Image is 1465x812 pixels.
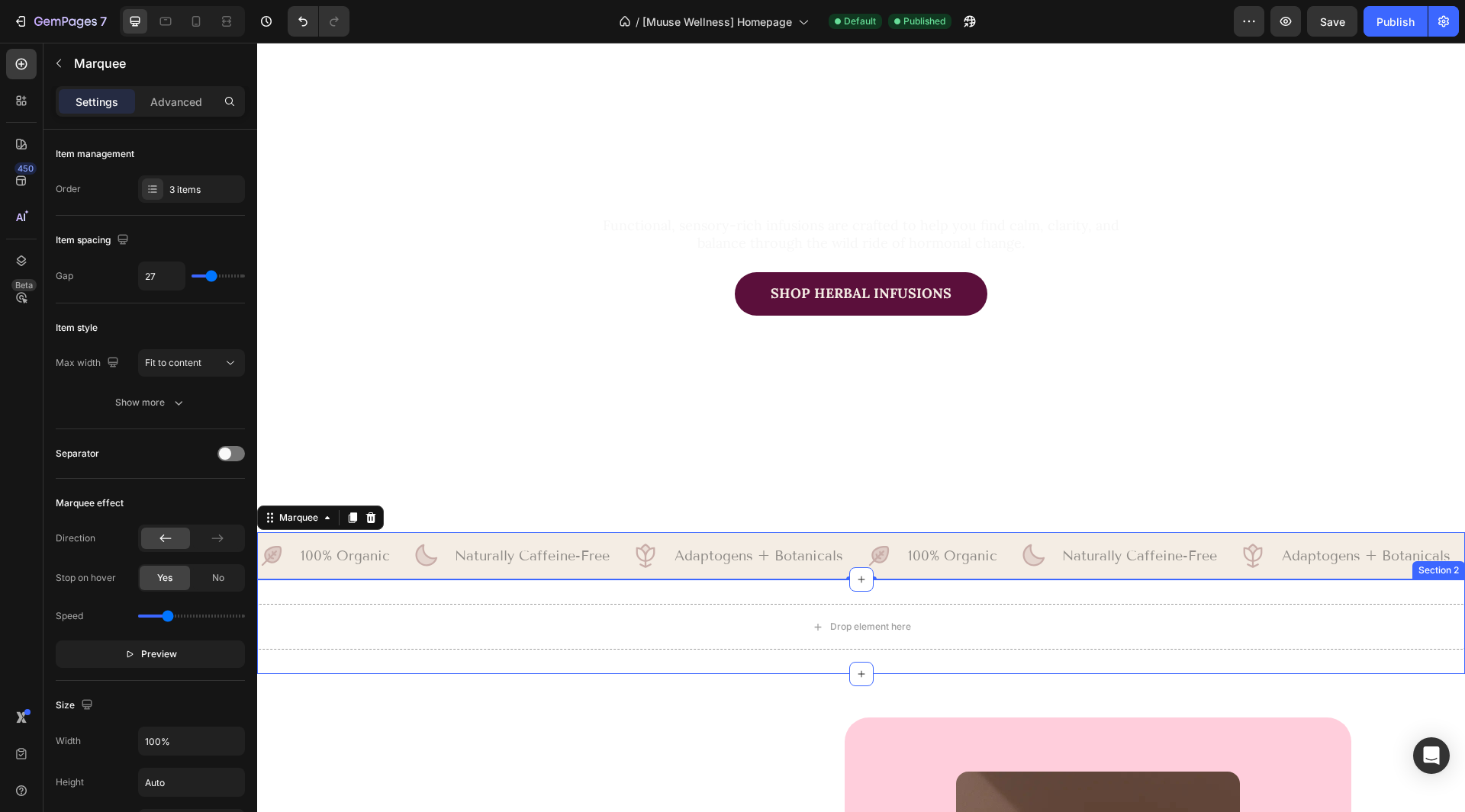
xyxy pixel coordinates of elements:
input: Auto [139,769,244,796]
div: Drop element here [573,578,654,590]
div: Item management [56,147,134,161]
p: Naturally Caffeine-Free [805,505,960,522]
div: Marquee effect [56,496,124,510]
div: Marquee [19,468,64,482]
button: Fit to content [138,349,245,377]
span: Preview [141,647,177,662]
div: 450 [14,162,37,175]
span: [Muuse Wellness] Homepage [642,14,792,30]
div: Show more [115,395,186,410]
iframe: Design area [257,43,1465,812]
input: Auto [139,262,185,290]
div: Speed [56,609,83,623]
span: Fit to content [145,357,201,368]
div: 3 items [169,183,241,197]
p: 100% Organic [651,505,740,522]
p: Adaptogens + Botanicals [1025,505,1193,522]
div: Item style [56,321,98,335]
button: Save [1307,6,1357,37]
button: 7 [6,6,114,37]
div: Gap [56,269,73,283]
a: shop herbal infusions [478,229,730,273]
p: Functional, sensory-rich infusions are crafted to help you find calm, clarity, and balance throug... [330,175,879,210]
button: Show more [56,389,245,416]
button: Publish [1364,6,1428,37]
p: shop herbal infusions [514,242,694,260]
div: Separator [56,447,99,461]
div: Open Intercom Messenger [1413,737,1450,774]
span: No [212,571,224,585]
span: Save [1320,15,1345,28]
div: Stop on hover [56,571,116,585]
span: Published [903,14,945,28]
span: / [636,14,639,30]
p: Marquee [74,54,239,72]
p: 7 [100,12,107,30]
div: Size [56,695,96,716]
div: Undo/Redo [288,6,349,37]
div: Item spacing [56,230,132,251]
div: Max width [56,353,122,374]
p: Advanced [150,94,202,110]
div: Height [56,775,84,789]
div: Section 2 [1158,521,1205,534]
p: Settings [76,94,118,110]
div: Beta [11,279,37,291]
p: Adaptogens + Botanicals [417,505,586,522]
p: 100% Organic [43,505,133,522]
p: Wellness That Meets You Here [330,98,879,115]
span: Default [844,14,876,28]
div: Publish [1376,14,1415,30]
input: Auto [139,727,244,755]
div: Width [56,734,81,748]
span: Yes [157,571,172,585]
p: Naturally Caffeine-Free [198,505,353,522]
div: Direction [56,531,95,545]
div: Order [56,182,81,196]
button: Preview [56,640,245,668]
h1: a new chapter, a new ritual [328,120,881,166]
